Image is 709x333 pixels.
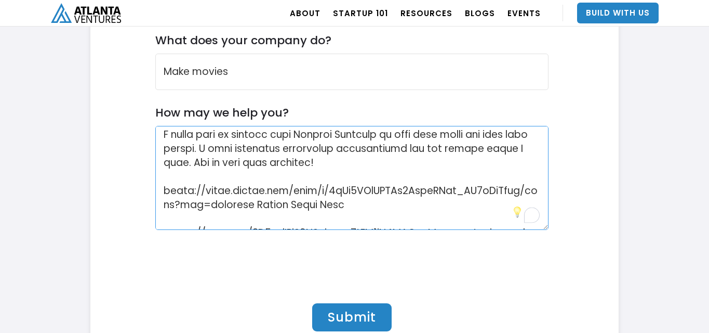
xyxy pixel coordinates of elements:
input: Submit [312,303,392,331]
input: Company Description [155,54,549,90]
label: What does your company do? [155,33,331,47]
a: Build With Us [577,3,659,23]
iframe: reCAPTCHA [155,240,313,281]
label: How may we help you? [155,106,289,120]
textarea: To enrich screen reader interactions, please activate Accessibility in Grammarly extension settings [155,126,549,230]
